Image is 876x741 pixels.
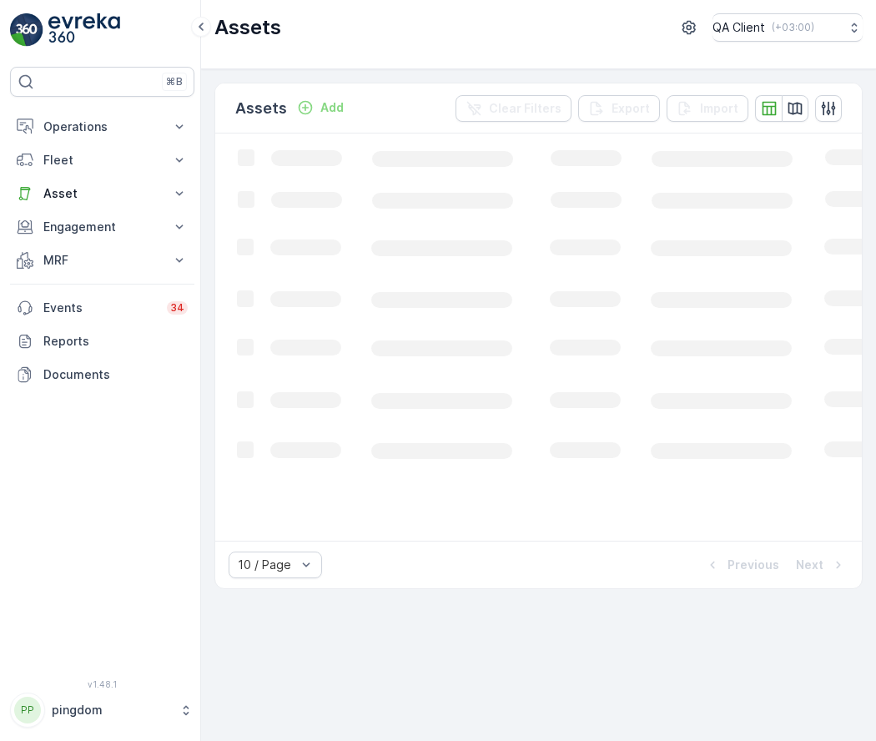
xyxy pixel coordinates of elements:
[166,75,183,88] p: ⌘B
[712,13,863,42] button: QA Client(+03:00)
[794,555,848,575] button: Next
[10,291,194,325] a: Events34
[170,301,184,315] p: 34
[43,300,157,316] p: Events
[43,333,188,350] p: Reports
[578,95,660,122] button: Export
[712,19,765,36] p: QA Client
[43,118,161,135] p: Operations
[10,144,194,177] button: Fleet
[10,679,194,689] span: v 1.48.1
[702,555,781,575] button: Previous
[48,13,120,47] img: logo_light-DOdMpM7g.png
[796,557,823,573] p: Next
[10,325,194,358] a: Reports
[43,219,161,235] p: Engagement
[43,252,161,269] p: MRF
[43,366,188,383] p: Documents
[43,185,161,202] p: Asset
[43,152,161,169] p: Fleet
[612,100,650,117] p: Export
[52,702,171,718] p: pingdom
[10,110,194,144] button: Operations
[290,98,350,118] button: Add
[772,21,814,34] p: ( +03:00 )
[700,100,738,117] p: Import
[727,557,779,573] p: Previous
[667,95,748,122] button: Import
[10,693,194,728] button: PPpingdom
[456,95,571,122] button: Clear Filters
[235,97,287,120] p: Assets
[10,13,43,47] img: logo
[10,244,194,277] button: MRF
[320,99,344,116] p: Add
[14,697,41,723] div: PP
[10,210,194,244] button: Engagement
[10,177,194,210] button: Asset
[489,100,561,117] p: Clear Filters
[10,358,194,391] a: Documents
[214,14,281,41] p: Assets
